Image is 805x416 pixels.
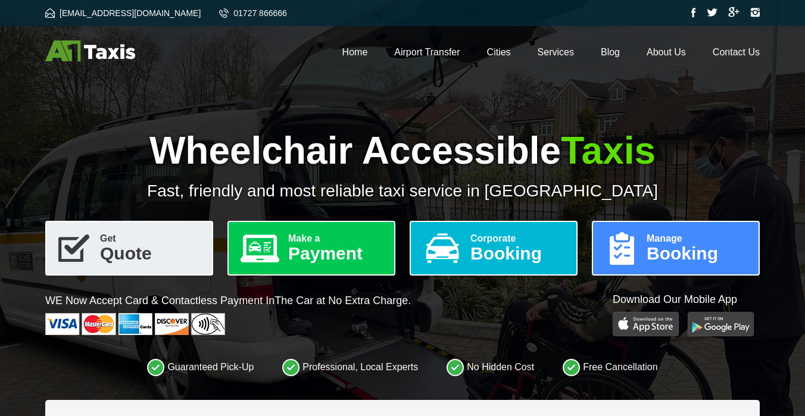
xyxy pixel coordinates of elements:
p: Download Our Mobile App [613,292,760,307]
img: Twitter [707,8,717,17]
img: Instagram [750,8,760,17]
a: ManageBooking [592,221,760,276]
img: Facebook [691,8,696,17]
a: Services [538,47,574,57]
span: Make a [288,234,385,243]
img: Cards [45,313,225,335]
a: Home [342,47,368,57]
a: Contact Us [713,47,760,57]
a: Airport Transfer [394,47,460,57]
p: Fast, friendly and most reliable taxi service in [GEOGRAPHIC_DATA] [45,182,760,201]
a: Blog [601,47,620,57]
span: Manage [647,234,749,243]
span: The Car at No Extra Charge. [274,295,411,306]
img: Google Plus [728,7,740,17]
a: [EMAIL_ADDRESS][DOMAIN_NAME] [45,8,201,18]
li: Professional, Local Experts [282,358,418,376]
p: WE Now Accept Card & Contactless Payment In [45,293,411,308]
img: A1 Taxis St Albans LTD [45,40,135,61]
a: GetQuote [45,221,213,276]
a: 01727 866666 [219,8,287,18]
a: About Us [647,47,686,57]
img: Play Store [613,312,679,336]
li: Free Cancellation [563,358,657,376]
img: Google Play [688,312,754,336]
a: Make aPayment [227,221,395,276]
span: Taxis [561,129,656,172]
a: Cities [487,47,511,57]
li: No Hidden Cost [447,358,534,376]
a: CorporateBooking [410,221,578,276]
span: Get [100,234,202,243]
h1: Wheelchair Accessible [45,129,760,173]
li: Guaranteed Pick-Up [147,358,254,376]
span: Corporate [470,234,567,243]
